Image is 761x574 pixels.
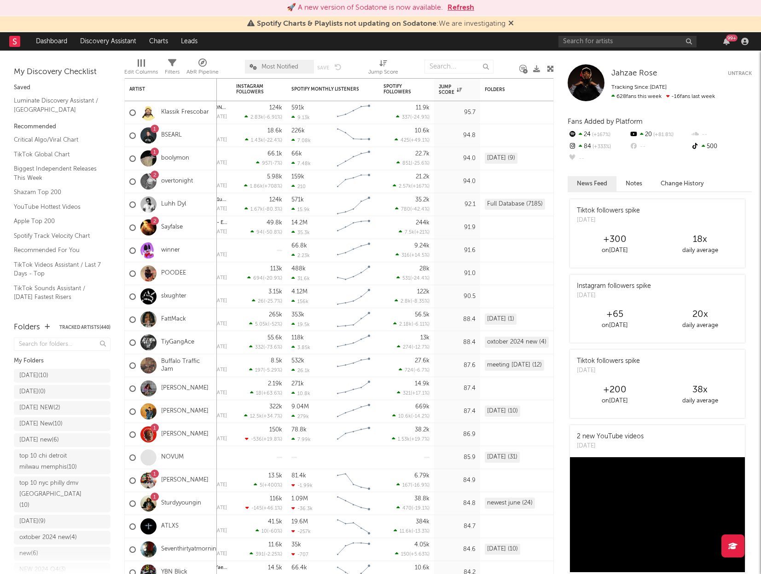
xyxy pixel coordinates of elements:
a: Klassik Frescobar [161,109,209,116]
div: 265k [269,312,282,318]
div: [DATE] [212,230,227,235]
div: new ( 6 ) [19,548,38,559]
div: 20 x [657,309,743,320]
span: -5.29 % [265,368,281,373]
a: slxughter [161,293,186,300]
a: [DATE] New(10) [14,417,110,431]
span: 94 [256,230,263,235]
a: Apple Top 200 [14,216,101,226]
div: 35.2k [415,197,430,203]
div: 2.23k [291,253,310,258]
svg: Chart title [333,262,374,285]
div: 26.1k [291,367,310,373]
span: Jahzae Rose [611,69,657,77]
div: 10.6k [415,128,430,134]
span: +63.6 % [263,391,281,396]
a: Shazam Top 200 [14,187,101,197]
div: [DATE] [212,344,227,350]
div: Edit Columns [124,67,158,78]
span: 5.05k [255,322,268,327]
div: ( ) [395,252,430,258]
span: 851 [402,161,411,166]
div: 10.8k [291,390,310,396]
div: 66.8k [291,243,307,249]
a: [PERSON_NAME] [161,385,209,392]
a: top 10 chi detroit milwau memphis(10) [14,449,110,474]
span: -16 fans last week [611,94,715,99]
span: -6.91 % [265,115,281,120]
div: [DATE] [212,184,227,189]
div: Filters [165,67,180,78]
div: 244k [416,220,430,226]
a: overtonight [161,178,193,185]
svg: Chart title [333,377,374,400]
div: ( ) [252,298,282,304]
span: -22.4 % [265,138,281,143]
a: Charts [143,32,174,51]
div: 99 + [726,34,738,41]
svg: Chart title [333,216,374,239]
input: Search for folders... [14,338,110,351]
span: 425 [401,138,409,143]
button: 99+ [723,38,730,45]
div: ( ) [244,114,282,120]
span: 780 [401,207,410,212]
a: Leads [174,32,204,51]
div: 4.12M [291,289,308,295]
div: ( ) [396,160,430,166]
div: Saved [14,82,110,93]
div: 15.9k [291,207,310,212]
div: [DATE] [577,216,640,225]
a: oxtober 2024 new(4) [14,531,110,545]
div: [DATE] ( 0 ) [19,386,46,397]
div: Edit Columns [124,55,158,82]
div: 118k [291,335,304,341]
a: Sayfalse [161,224,183,231]
div: [DATE] [212,298,227,304]
div: on [DATE] [572,396,657,407]
div: 91.9 [439,222,476,233]
span: +49.1 % [411,138,428,143]
div: 21.2k [416,174,430,180]
div: [DATE] [212,115,227,120]
a: Critical Algo/Viral Chart [14,135,101,145]
span: 321 [403,391,411,396]
div: 14.9k [415,381,430,387]
div: 156k [291,298,308,304]
div: [DATE] [212,138,227,143]
a: ATLXS [161,522,179,530]
div: 500 [691,141,752,153]
div: 95.7 [439,107,476,118]
div: 24 [568,129,629,141]
a: [DATE](9) [14,515,110,528]
div: 122k [417,289,430,295]
svg: Chart title [333,170,374,193]
a: [PERSON_NAME] [161,476,209,484]
div: -- [568,153,629,165]
div: ( ) [397,390,430,396]
a: Luhh Dyl [161,201,186,208]
div: 90.5 [439,291,476,302]
span: 2.83k [250,115,263,120]
a: POODEE [161,270,186,277]
input: Search for artists [558,36,697,47]
a: Recommended For You [14,245,101,255]
span: 2.57k [399,184,411,189]
div: [DATE] ( 9 ) [19,516,46,527]
div: 571k [291,197,304,203]
div: My Folders [14,356,110,367]
a: Spotify Track Velocity Chart [14,231,101,241]
div: 22.7k [415,151,430,157]
div: [DATE] ( 10 ) [19,370,48,381]
div: 55.6k [267,335,282,341]
svg: Chart title [333,239,374,262]
span: 694 [253,276,263,281]
span: +81.8 % [652,132,674,138]
a: TiyGangAce [161,339,194,346]
div: -- [691,129,752,141]
div: ( ) [250,390,282,396]
div: 14.2M [291,220,308,226]
div: [DATE] [577,366,640,375]
span: Spotify Charts & Playlists not updating on Sodatone [257,20,436,28]
div: 8.5k [271,358,282,364]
